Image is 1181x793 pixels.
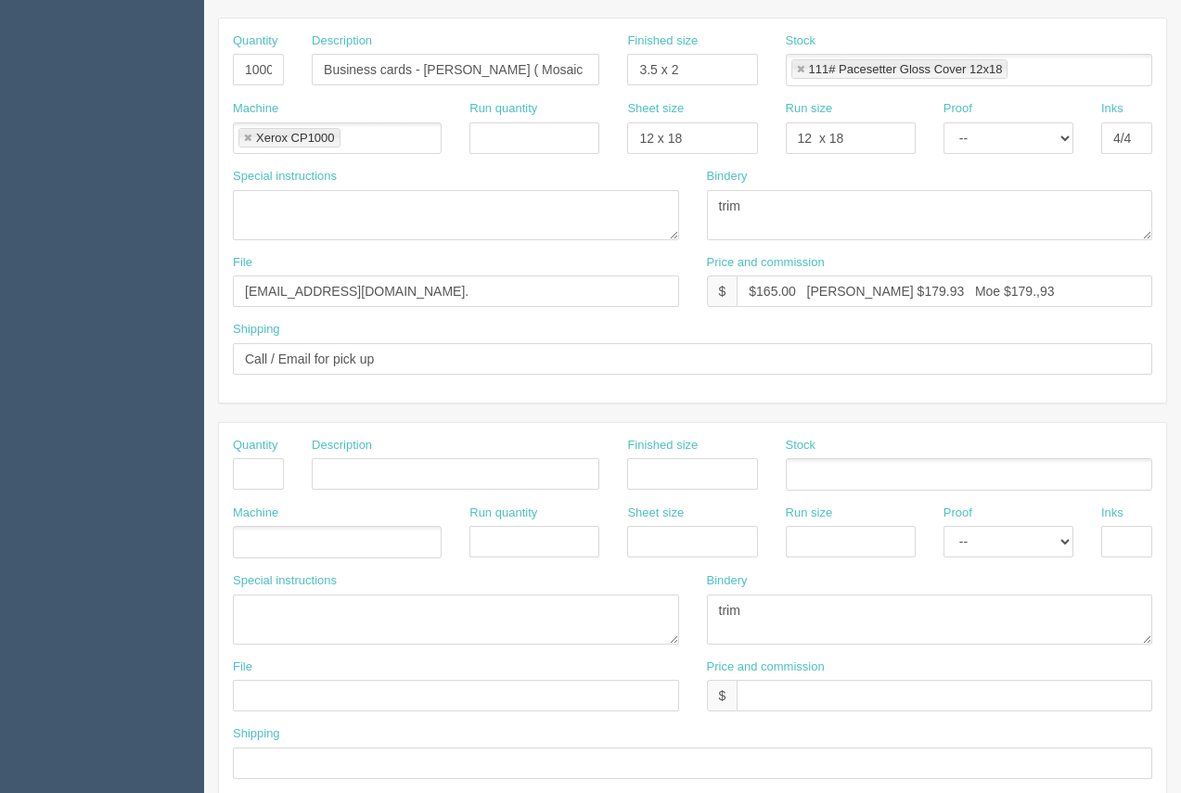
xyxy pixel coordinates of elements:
[233,659,252,676] label: File
[233,100,278,118] label: Machine
[707,168,748,185] label: Bindery
[233,437,277,454] label: Quantity
[312,437,372,454] label: Description
[1101,100,1123,118] label: Inks
[944,100,972,118] label: Proof
[707,275,738,307] div: $
[944,505,972,522] label: Proof
[233,505,278,522] label: Machine
[809,63,1003,75] div: 111# Pacesetter Gloss Cover 12x18
[627,32,698,50] label: Finished size
[256,132,335,144] div: Xerox CP1000
[707,659,825,676] label: Price and commission
[707,254,825,272] label: Price and commission
[627,437,698,454] label: Finished size
[469,505,537,522] label: Run quantity
[233,321,280,339] label: Shipping
[627,100,684,118] label: Sheet size
[786,100,833,118] label: Run size
[233,254,252,272] label: File
[233,725,280,743] label: Shipping
[233,572,337,590] label: Special instructions
[1101,505,1123,522] label: Inks
[627,505,684,522] label: Sheet size
[707,595,1153,645] textarea: trim
[786,32,816,50] label: Stock
[233,168,337,185] label: Special instructions
[233,32,277,50] label: Quantity
[786,437,816,454] label: Stock
[312,32,372,50] label: Description
[707,190,1153,240] textarea: trim
[786,505,833,522] label: Run size
[469,100,537,118] label: Run quantity
[707,572,748,590] label: Bindery
[707,680,738,711] div: $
